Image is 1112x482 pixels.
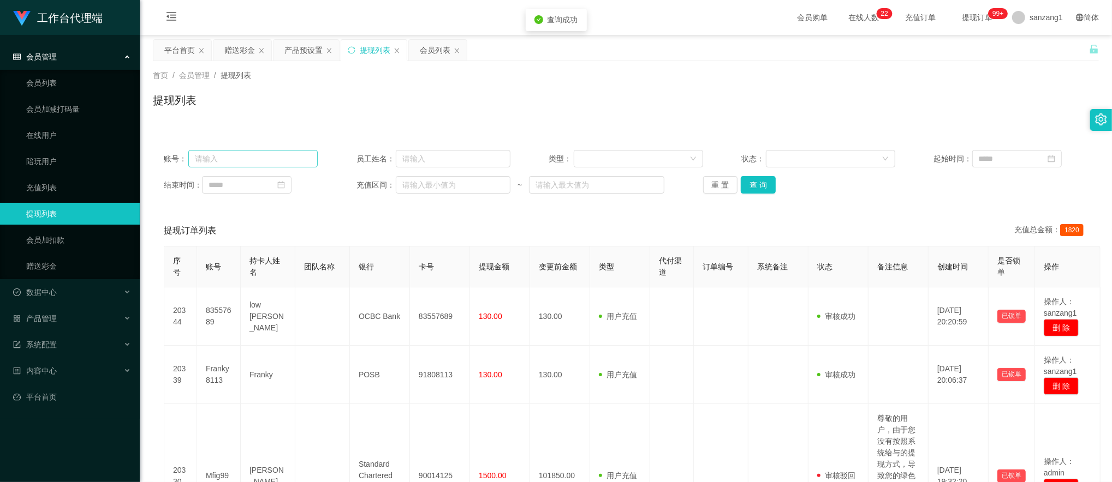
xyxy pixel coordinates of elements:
[548,15,578,24] span: 查询成功
[13,367,21,375] i: 图标: profile
[937,262,968,271] span: 创建时间
[549,153,573,165] span: 类型：
[988,8,1008,19] sup: 1071
[13,11,31,26] img: logo.9652507e.png
[164,287,197,346] td: 20344
[13,52,57,61] span: 会员管理
[13,13,103,22] a: 工作台代理端
[26,150,131,172] a: 陪玩用户
[241,287,295,346] td: low [PERSON_NAME]
[359,262,374,271] span: 银行
[479,312,502,321] span: 130.00
[13,315,21,322] i: 图标: appstore-o
[304,262,335,271] span: 团队名称
[1089,44,1099,54] i: 图标: unlock
[881,8,885,19] p: 2
[534,15,543,24] i: icon: check-circle
[877,262,908,271] span: 备注信息
[1076,14,1084,21] i: 图标: global
[410,287,470,346] td: 83557689
[356,179,396,191] span: 充值区间：
[179,71,210,80] span: 会员管理
[817,312,855,321] span: 审核成功
[214,71,216,80] span: /
[350,287,410,346] td: OCBC Bank
[26,255,131,277] a: 赠送彩金
[350,346,410,404] td: POSB
[153,71,168,80] span: 首页
[164,224,216,237] span: 提现订单列表
[817,370,855,379] span: 审核成功
[26,177,131,198] a: 充值列表
[164,153,188,165] span: 账号：
[394,47,400,54] i: 图标: close
[258,47,265,54] i: 图标: close
[197,346,241,404] td: Franky8113
[741,153,766,165] span: 状态：
[900,14,941,21] span: 充值订单
[1044,297,1077,317] span: 操作人：sanzang1
[198,47,205,54] i: 图标: close
[997,368,1026,381] button: 已锁单
[599,471,637,480] span: 用户充值
[817,471,855,480] span: 审核驳回
[703,262,733,271] span: 订单编号
[843,14,884,21] span: 在线人数
[249,256,280,276] span: 持卡人姓名
[164,179,202,191] span: 结束时间：
[1048,155,1055,162] i: 图标: calendar
[26,229,131,251] a: 会员加扣款
[882,155,889,163] i: 图标: down
[1044,319,1079,336] button: 删 除
[348,46,355,54] i: 图标: sync
[419,262,434,271] span: 卡号
[817,262,832,271] span: 状态
[284,40,323,61] div: 产品预设置
[454,47,460,54] i: 图标: close
[13,53,21,61] i: 图标: table
[530,287,590,346] td: 130.00
[659,256,682,276] span: 代付渠道
[929,346,989,404] td: [DATE] 20:06:37
[479,471,507,480] span: 1500.00
[13,341,21,348] i: 图标: form
[599,262,614,271] span: 类型
[1044,356,1077,376] span: 操作人：sanzang1
[153,92,197,109] h1: 提现列表
[153,1,190,35] i: 图标: menu-fold
[277,181,285,189] i: 图标: calendar
[396,176,510,194] input: 请输入最小值为
[26,72,131,94] a: 会员列表
[690,155,697,163] i: 图标: down
[599,312,637,321] span: 用户充值
[410,346,470,404] td: 91808113
[599,370,637,379] span: 用户充值
[164,346,197,404] td: 20339
[934,153,972,165] span: 起始时间：
[1014,224,1088,237] div: 充值总金额：
[510,179,530,191] span: ~
[703,176,738,194] button: 重 置
[1060,224,1084,236] span: 1820
[221,71,251,80] span: 提现列表
[13,366,57,375] span: 内容中心
[13,386,131,408] a: 图标: dashboard平台首页
[326,47,332,54] i: 图标: close
[360,40,390,61] div: 提现列表
[1044,457,1074,477] span: 操作人：admin
[956,14,998,21] span: 提现订单
[529,176,664,194] input: 请输入最大值为
[26,203,131,225] a: 提现列表
[479,370,502,379] span: 130.00
[420,40,450,61] div: 会员列表
[530,346,590,404] td: 130.00
[884,8,888,19] p: 2
[26,98,131,120] a: 会员加减打码量
[206,262,221,271] span: 账号
[173,256,181,276] span: 序号
[757,262,788,271] span: 系统备注
[997,256,1020,276] span: 是否锁单
[877,8,893,19] sup: 22
[1044,377,1079,395] button: 删 除
[224,40,255,61] div: 赠送彩金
